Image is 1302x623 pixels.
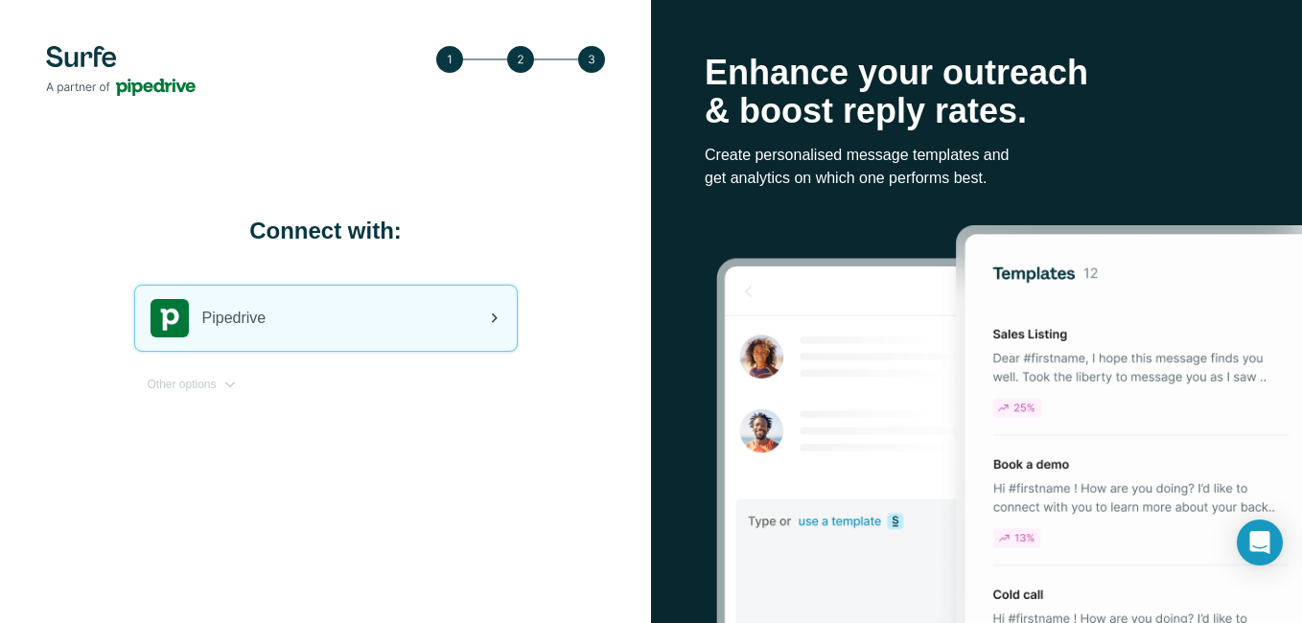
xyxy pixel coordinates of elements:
img: pipedrive's logo [151,299,189,337]
h1: Connect with: [134,216,518,246]
p: Create personalised message templates and [705,144,1248,167]
div: Open Intercom Messenger [1237,519,1283,565]
p: Enhance your outreach [705,54,1248,92]
span: Pipedrive [202,307,267,330]
img: Surfe's logo [46,46,196,96]
p: get analytics on which one performs best. [705,167,1248,190]
span: Other options [148,376,217,393]
img: Surfe Stock Photo - Selling good vibes [716,225,1302,623]
p: & boost reply rates. [705,92,1248,130]
img: Step 3 [436,46,605,73]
